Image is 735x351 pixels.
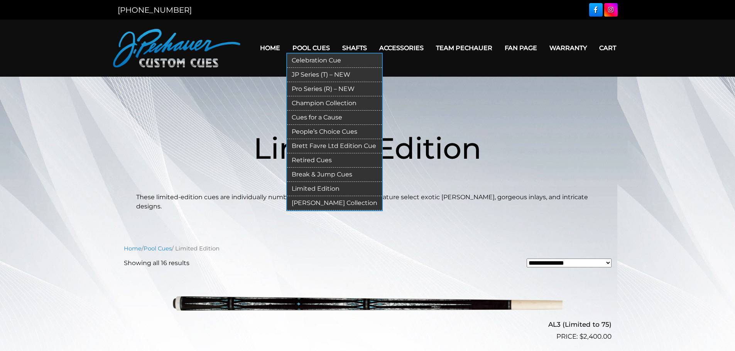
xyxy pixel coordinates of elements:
a: Cart [593,38,622,58]
span: Limited Edition [253,130,482,166]
select: Shop order [527,259,612,267]
bdi: 2,400.00 [580,333,612,340]
span: $ [580,333,583,340]
a: Team Pechauer [430,38,498,58]
nav: Breadcrumb [124,244,612,253]
a: Fan Page [498,38,543,58]
img: Pechauer Custom Cues [113,29,240,67]
a: Home [124,245,142,252]
a: AL3 (Limited to 75) $2,400.00 [124,274,612,342]
h2: AL3 (Limited to 75) [124,317,612,332]
a: Shafts [336,38,373,58]
a: Accessories [373,38,430,58]
a: [PHONE_NUMBER] [118,5,192,15]
a: People’s Choice Cues [287,125,382,139]
img: AL3 (Limited to 75) [173,274,563,339]
a: Retired Cues [287,153,382,168]
a: Pro Series (R) – NEW [287,82,382,96]
p: Showing all 16 results [124,259,189,268]
a: [PERSON_NAME] Collection [287,196,382,210]
a: Home [254,38,286,58]
a: Champion Collection [287,96,382,111]
a: Pool Cues [144,245,172,252]
a: Brett Favre Ltd Edition Cue [287,139,382,153]
a: Break & Jump Cues [287,168,382,182]
a: JP Series (T) – NEW [287,68,382,82]
p: These limited-edition cues are individually numbered and signed. These cues feature select exotic... [136,193,599,211]
a: Pool Cues [286,38,336,58]
a: Warranty [543,38,593,58]
a: Cues for a Cause [287,111,382,125]
a: Limited Edition [287,182,382,196]
a: Celebration Cue [287,54,382,68]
